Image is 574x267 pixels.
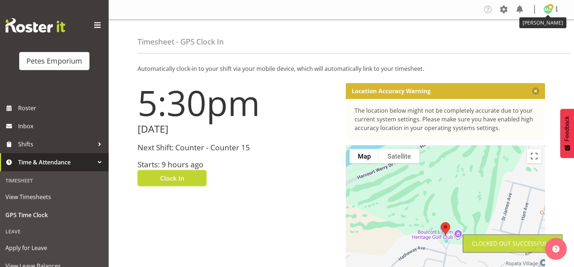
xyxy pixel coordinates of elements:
span: Roster [18,103,105,113]
div: Leave [2,224,107,239]
button: Feedback - Show survey [560,109,574,158]
div: Clocked out Successfully [472,239,553,248]
span: Apply for Leave [5,242,103,253]
span: Clock In [160,173,184,183]
button: Show street map [349,149,379,163]
img: melanie-richardson713.jpg [544,5,552,14]
h3: Next Shift: Counter - Counter 15 [138,143,337,152]
img: Rosterit website logo [5,18,65,33]
h3: Starts: 9 hours ago [138,160,337,169]
a: GPS Time Clock [2,206,107,224]
span: View Timesheets [5,191,103,202]
h2: [DATE] [138,124,337,135]
button: Clock In [138,170,206,186]
a: View Timesheets [2,188,107,206]
h4: Timesheet - GPS Clock In [138,38,224,46]
div: The location below might not be completely accurate due to your current system settings. Please m... [355,106,537,132]
span: Inbox [18,121,105,132]
span: Feedback [564,116,570,141]
button: Toggle fullscreen view [527,149,541,163]
div: Petes Emporium [26,56,82,66]
img: help-xxl-2.png [552,245,560,253]
button: Close message [532,87,539,95]
span: Shifts [18,139,94,150]
p: Location Accuracy Warning [352,87,431,95]
h1: 5:30pm [138,83,337,122]
button: Show satellite imagery [379,149,419,163]
p: Automatically clock-in to your shift via your mobile device, which will automatically link to you... [138,64,545,73]
span: GPS Time Clock [5,210,103,220]
div: Timesheet [2,173,107,188]
span: Time & Attendance [18,157,94,168]
a: Apply for Leave [2,239,107,257]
